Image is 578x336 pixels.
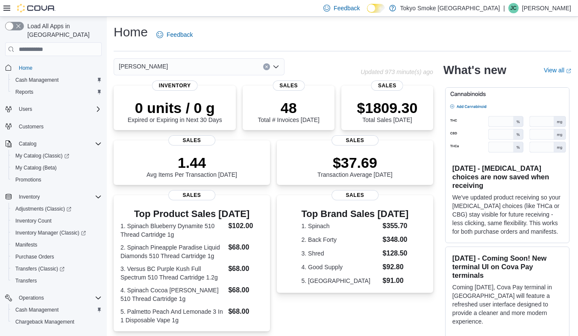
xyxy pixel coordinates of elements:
a: View allExternal link [544,67,571,74]
p: Tokyo Smoke [GEOGRAPHIC_DATA] [400,3,500,13]
p: Updated 973 minute(s) ago [361,68,433,75]
dt: 3. Versus BC Purple Kush Full Spectrum 510 Thread Cartridge 1.2g [120,265,225,282]
span: JC [511,3,517,13]
span: Sales [371,80,403,91]
a: Manifests [12,240,41,250]
a: Inventory Manager (Classic) [12,228,89,238]
span: My Catalog (Classic) [15,152,69,159]
a: Reports [12,87,37,97]
span: Operations [15,293,102,303]
span: Chargeback Management [15,318,74,325]
span: Purchase Orders [15,253,54,260]
span: My Catalog (Classic) [12,151,102,161]
p: [PERSON_NAME] [522,3,571,13]
dt: 5. Palmetto Peach And Lemonade 3 In 1 Disposable Vape 1g [120,307,225,324]
h1: Home [114,24,148,41]
a: Cash Management [12,305,62,315]
p: 48 [258,99,319,116]
a: Inventory Manager (Classic) [9,227,105,239]
button: Users [15,104,35,114]
span: Cash Management [15,306,59,313]
dd: $92.80 [383,262,409,272]
a: Inventory Count [12,216,55,226]
span: Inventory Count [12,216,102,226]
button: Transfers [9,275,105,287]
p: Coming [DATE], Cova Pay terminal in [GEOGRAPHIC_DATA] will feature a refreshed user interface des... [452,283,562,326]
button: Manifests [9,239,105,251]
p: $37.69 [317,154,393,171]
span: Sales [168,135,215,146]
h3: Top Brand Sales [DATE] [302,209,409,219]
span: Sales [273,80,305,91]
span: Reports [15,89,33,95]
h3: [DATE] - Coming Soon! New terminal UI on Cova Pay terminals [452,254,562,280]
dt: 1. Spinach [302,222,379,230]
dd: $68.00 [228,264,263,274]
span: Feedback [167,30,193,39]
span: Manifests [12,240,102,250]
a: Adjustments (Classic) [9,203,105,215]
a: Transfers (Classic) [9,263,105,275]
p: $1809.30 [357,99,418,116]
dt: 3. Shred [302,249,379,258]
h2: What's new [443,63,506,77]
p: We've updated product receiving so your [MEDICAL_DATA] choices (like THCa or CBG) stay visible fo... [452,193,562,236]
h3: Top Product Sales [DATE] [120,209,263,219]
button: Reports [9,86,105,98]
span: Cash Management [12,305,102,315]
p: | [503,3,505,13]
dd: $68.00 [228,306,263,317]
a: Feedback [153,26,196,43]
span: Customers [15,121,102,132]
dt: 5. [GEOGRAPHIC_DATA] [302,277,379,285]
span: Sales [332,135,378,146]
span: [PERSON_NAME] [119,61,168,71]
button: Operations [15,293,47,303]
span: Customers [19,123,44,130]
div: Total Sales [DATE] [357,99,418,123]
p: 1.44 [147,154,237,171]
div: Total # Invoices [DATE] [258,99,319,123]
button: Customers [2,120,105,133]
span: Sales [332,190,378,200]
a: Transfers (Classic) [12,264,68,274]
span: My Catalog (Beta) [12,163,102,173]
span: Transfers (Classic) [12,264,102,274]
dd: $68.00 [228,242,263,253]
dd: $68.00 [228,285,263,295]
span: Reports [12,87,102,97]
button: Promotions [9,174,105,186]
span: Catalog [15,139,102,149]
a: Cash Management [12,75,62,85]
div: Transaction Average [DATE] [317,154,393,178]
button: Operations [2,292,105,304]
span: Inventory [15,192,102,202]
a: Adjustments (Classic) [12,204,75,214]
button: Inventory [15,192,43,202]
span: Transfers [12,276,102,286]
dd: $355.70 [383,221,409,231]
button: Catalog [2,138,105,150]
a: Customers [15,122,47,132]
dd: $128.50 [383,248,409,259]
span: Purchase Orders [12,252,102,262]
button: My Catalog (Beta) [9,162,105,174]
span: Users [15,104,102,114]
button: Cash Management [9,304,105,316]
span: Inventory Manager (Classic) [12,228,102,238]
svg: External link [566,68,571,74]
span: Promotions [15,176,41,183]
button: Home [2,61,105,74]
button: Inventory Count [9,215,105,227]
p: 0 units / 0 g [128,99,222,116]
a: My Catalog (Classic) [12,151,73,161]
span: Cash Management [15,77,59,83]
h3: [DATE] - [MEDICAL_DATA] choices are now saved when receiving [452,164,562,190]
a: My Catalog (Classic) [9,150,105,162]
dt: 4. Spinach Cocoa [PERSON_NAME] 510 Thread Cartridge 1g [120,286,225,303]
span: Catalog [19,140,36,147]
div: Avg Items Per Transaction [DATE] [147,154,237,178]
span: Operations [19,294,44,301]
span: Inventory Count [15,217,52,224]
button: Catalog [15,139,40,149]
